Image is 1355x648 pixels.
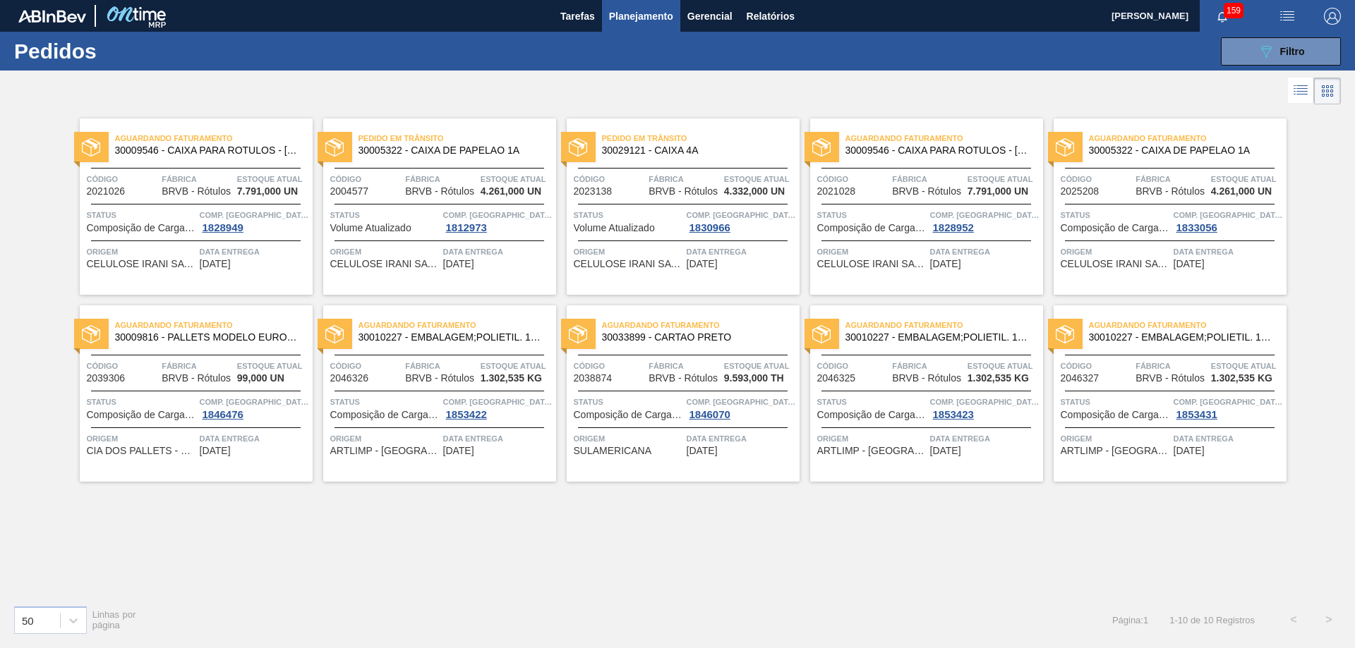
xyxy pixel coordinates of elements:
[481,186,541,197] span: 4.261,000 UN
[87,186,126,197] span: 2021026
[574,432,683,446] span: Origem
[687,208,796,233] a: Comp. [GEOGRAPHIC_DATA]1830966
[1061,446,1170,456] span: ARTLIMP - SÃO PAULO (SP)
[115,318,313,332] span: Aguardando Faturamento
[569,138,587,157] img: status
[817,432,927,446] span: Origem
[162,373,231,384] span: BRVB - Rótulos
[162,186,231,197] span: BRVB - Rótulos
[1174,208,1283,233] a: Comp. [GEOGRAPHIC_DATA]1833056
[330,432,440,446] span: Origem
[443,259,474,269] span: 20/09/2025
[1112,615,1148,625] span: Página : 1
[1061,245,1170,259] span: Origem
[817,208,927,222] span: Status
[443,395,553,409] span: Comp. Carga
[569,325,587,343] img: status
[1174,446,1205,456] span: 29/10/2025
[687,432,796,446] span: Data Entrega
[724,373,784,384] span: 9.593,000 TH
[330,395,440,409] span: Status
[1224,3,1243,18] span: 159
[1061,259,1170,269] span: CELULOSE IRANI SA - INDAIATUBA (SP)
[69,305,313,482] a: statusAguardando Faturamento30009816 - PALLETS MODELO EUROPEO EXPO ([GEOGRAPHIC_DATA]) FUMIGADCód...
[1169,615,1255,625] span: 1 - 10 de 10 Registros
[200,208,309,233] a: Comp. [GEOGRAPHIC_DATA]1828949
[817,186,856,197] span: 2021028
[1136,373,1205,384] span: BRVB - Rótulos
[602,332,788,343] span: 30033899 - CARTAO PRETO
[845,318,1043,332] span: Aguardando Faturamento
[800,305,1043,482] a: statusAguardando Faturamento30010227 - EMBALAGEM;POLIETIL. 100X70X006;;07575 ROCódigo2046325Fábri...
[574,172,646,186] span: Código
[817,446,927,456] span: ARTLIMP - SÃO PAULO (SP)
[845,145,1032,156] span: 30009546 - CAIXA PARA ROTULOS - ARGENTINA
[574,245,683,259] span: Origem
[747,8,795,25] span: Relatórios
[200,222,246,233] div: 1828949
[930,208,1040,233] a: Comp. [GEOGRAPHIC_DATA]1828952
[687,395,796,409] span: Comp. Carga
[87,432,196,446] span: Origem
[649,186,718,197] span: BRVB - Rótulos
[724,172,796,186] span: Estoque atual
[1211,359,1283,373] span: Estoque atual
[481,172,553,186] span: Estoque atual
[87,223,196,233] span: Composição de Carga Aceita
[817,359,889,373] span: Código
[574,259,683,269] span: CELULOSE IRANI SA - INDAIATUBA (SP)
[87,208,196,222] span: Status
[443,432,553,446] span: Data Entrega
[162,359,234,373] span: Fábrica
[1061,432,1170,446] span: Origem
[1043,305,1287,482] a: statusAguardando Faturamento30010227 - EMBALAGEM;POLIETIL. 100X70X006;;07575 ROCódigo2046327Fábri...
[892,172,964,186] span: Fábrica
[574,223,655,233] span: Volume Atualizado
[817,172,889,186] span: Código
[1324,8,1341,25] img: Logout
[87,395,196,409] span: Status
[330,373,369,384] span: 2046326
[892,186,961,197] span: BRVB - Rótulos
[87,172,159,186] span: Código
[1174,395,1283,420] a: Comp. [GEOGRAPHIC_DATA]1853431
[22,614,34,626] div: 50
[115,131,313,145] span: Aguardando Faturamento
[1211,172,1283,186] span: Estoque atual
[609,8,673,25] span: Planejamento
[1211,186,1272,197] span: 4.261,000 UN
[330,186,369,197] span: 2004577
[1174,222,1220,233] div: 1833056
[1089,332,1275,343] span: 30010227 - EMBALAGEM;POLIETIL. 100X70X006;;07575 RO
[200,395,309,420] a: Comp. [GEOGRAPHIC_DATA]1846476
[930,432,1040,446] span: Data Entrega
[313,118,556,295] a: statusPedido em Trânsito30005322 - CAIXA DE PAPELAO 1ACódigo2004577FábricaBRVB - RótulosEstoque a...
[574,186,613,197] span: 2023138
[930,245,1040,259] span: Data Entrega
[812,325,831,343] img: status
[930,395,1040,409] span: Comp. Carga
[359,131,556,145] span: Pedido em Trânsito
[817,259,927,269] span: CELULOSE IRANI SA - INDAIATUBA (SP)
[359,145,545,156] span: 30005322 - CAIXA DE PAPELAO 1A
[574,373,613,384] span: 2038874
[930,446,961,456] span: 17/10/2025
[930,395,1040,420] a: Comp. [GEOGRAPHIC_DATA]1853423
[800,118,1043,295] a: statusAguardando Faturamento30009546 - CAIXA PARA ROTULOS - [GEOGRAPHIC_DATA]Código2021028Fábrica...
[1136,186,1205,197] span: BRVB - Rótulos
[405,186,474,197] span: BRVB - Rótulos
[574,359,646,373] span: Código
[1288,78,1314,104] div: Visão em Lista
[87,410,196,420] span: Composição de Carga Aceita
[443,395,553,420] a: Comp. [GEOGRAPHIC_DATA]1853422
[1089,145,1275,156] span: 30005322 - CAIXA DE PAPELAO 1A
[237,186,298,197] span: 7.791,000 UN
[930,409,977,420] div: 1853423
[574,446,651,456] span: SULAMERICANA
[330,359,402,373] span: Código
[330,259,440,269] span: CELULOSE IRANI SA - INDAIATUBA (SP)
[1174,395,1283,409] span: Comp. Carga
[237,172,309,186] span: Estoque atual
[1056,325,1074,343] img: status
[1061,395,1170,409] span: Status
